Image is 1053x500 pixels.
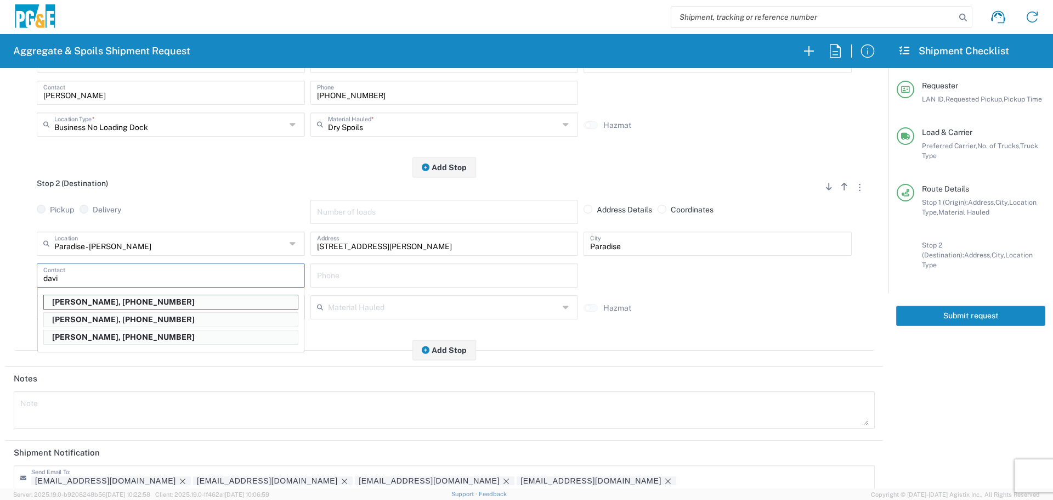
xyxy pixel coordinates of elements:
[603,303,631,313] label: Hazmat
[197,476,349,486] div: skkj@pge.com
[35,476,187,486] div: dbg7@pge.com
[671,7,955,27] input: Shipment, tracking or reference number
[359,476,511,486] div: J157@pge.com
[14,447,100,458] h2: Shipment Notification
[37,179,108,188] span: Stop 2 (Destination)
[964,251,992,259] span: Address,
[479,491,507,497] a: Feedback
[13,491,150,498] span: Server: 2025.19.0-b9208248b56
[938,208,989,216] span: Material Hauled
[197,476,338,486] div: skkj@pge.com
[922,184,969,193] span: Route Details
[1004,95,1042,103] span: Pickup Time
[44,330,298,344] p: Davier Avery, 209-222-0636
[977,142,1020,150] span: No. of Trucks,
[922,128,972,137] span: Load & Carrier
[106,491,150,498] span: [DATE] 10:22:58
[871,490,1040,499] span: Copyright © [DATE]-[DATE] Agistix Inc., All Rights Reserved
[412,157,476,177] button: Add Stop
[412,340,476,360] button: Add Stop
[338,476,349,486] delete-icon: Remove tag
[520,476,672,486] div: GCSpoilsTruckRequest@pge.com
[500,476,511,486] delete-icon: Remove tag
[992,251,1005,259] span: City,
[658,205,714,215] label: Coordinates
[225,491,269,498] span: [DATE] 10:06:59
[14,373,37,384] h2: Notes
[661,476,672,486] delete-icon: Remove tag
[359,476,500,486] div: J157@pge.com
[451,491,479,497] a: Support
[922,241,964,259] span: Stop 2 (Destination):
[946,95,1004,103] span: Requested Pickup,
[584,205,652,215] label: Address Details
[968,198,995,206] span: Address,
[896,306,1045,326] button: Submit request
[922,142,977,150] span: Preferred Carrier,
[44,313,298,327] p: David Preciado, 530-383-0336
[922,95,946,103] span: LAN ID,
[44,295,298,309] p: David McGregor, 530-526-8407
[35,476,176,486] div: dbg7@pge.com
[922,81,958,90] span: Requester
[13,44,190,58] h2: Aggregate & Spoils Shipment Request
[155,491,269,498] span: Client: 2025.19.0-1f462a1
[898,44,1009,58] h2: Shipment Checklist
[995,198,1009,206] span: City,
[176,476,187,486] delete-icon: Remove tag
[922,198,968,206] span: Stop 1 (Origin):
[603,120,631,130] label: Hazmat
[13,4,57,30] img: pge
[520,476,661,486] div: GCSpoilsTruckRequest@pge.com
